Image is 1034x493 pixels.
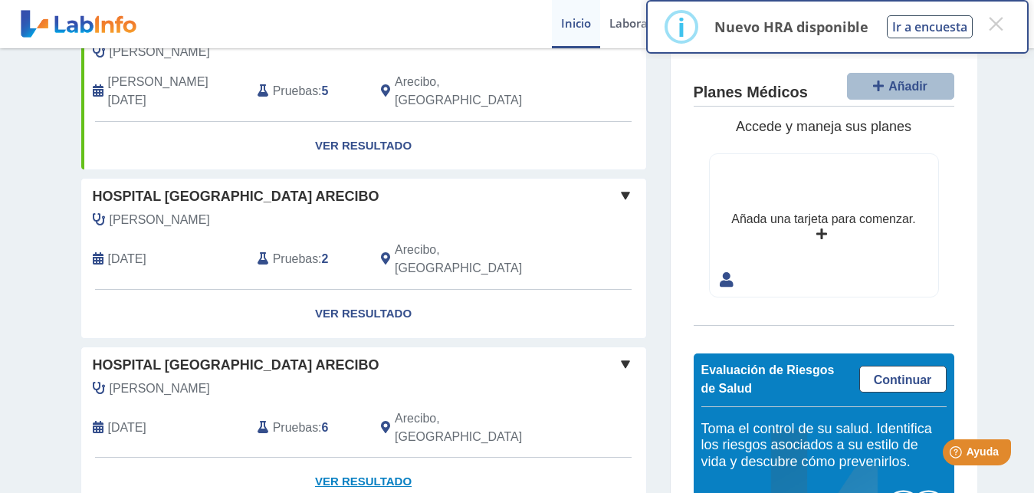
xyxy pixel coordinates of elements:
div: : [246,241,369,278]
button: Ir a encuesta [887,15,973,38]
span: Perez Rodriguez, Andres [110,211,210,229]
span: Pruebas [273,82,318,100]
b: 6 [322,421,329,434]
div: Añada una tarjeta para comenzar. [731,210,915,228]
p: Nuevo HRA disponible [714,18,868,36]
span: Evaluación de Riesgos de Salud [701,363,835,395]
span: Accede y maneja sus planes [736,119,911,134]
span: Pruebas [273,250,318,268]
div: : [246,73,369,110]
span: Arecibo, PR [395,73,564,110]
span: Arecibo, PR [395,241,564,278]
div: : [246,409,369,446]
h5: Toma el control de su salud. Identifica los riesgos asociados a su estilo de vida y descubre cómo... [701,421,947,471]
iframe: Help widget launcher [898,433,1017,476]
a: Ver Resultado [81,290,646,338]
h4: Planes Médicos [694,84,808,102]
span: 2025-06-10 [108,419,146,437]
span: Perez Rodriguez, Andres [110,380,210,398]
span: Hospital [GEOGRAPHIC_DATA] Arecibo [93,186,379,207]
a: Continuar [859,366,947,393]
a: Ver Resultado [81,122,646,170]
span: Hospital [GEOGRAPHIC_DATA] Arecibo [93,355,379,376]
b: 2 [322,252,329,265]
span: 2024-01-11 [108,73,246,110]
b: 5 [322,84,329,97]
button: Añadir [847,73,954,100]
span: Colon Cerezo, Felix [110,43,210,61]
span: Arecibo, PR [395,409,564,446]
button: Close this dialog [982,10,1009,38]
span: Añadir [888,80,927,93]
span: Pruebas [273,419,318,437]
span: 2025-09-09 [108,250,146,268]
div: i [678,13,685,41]
span: Continuar [874,373,932,386]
